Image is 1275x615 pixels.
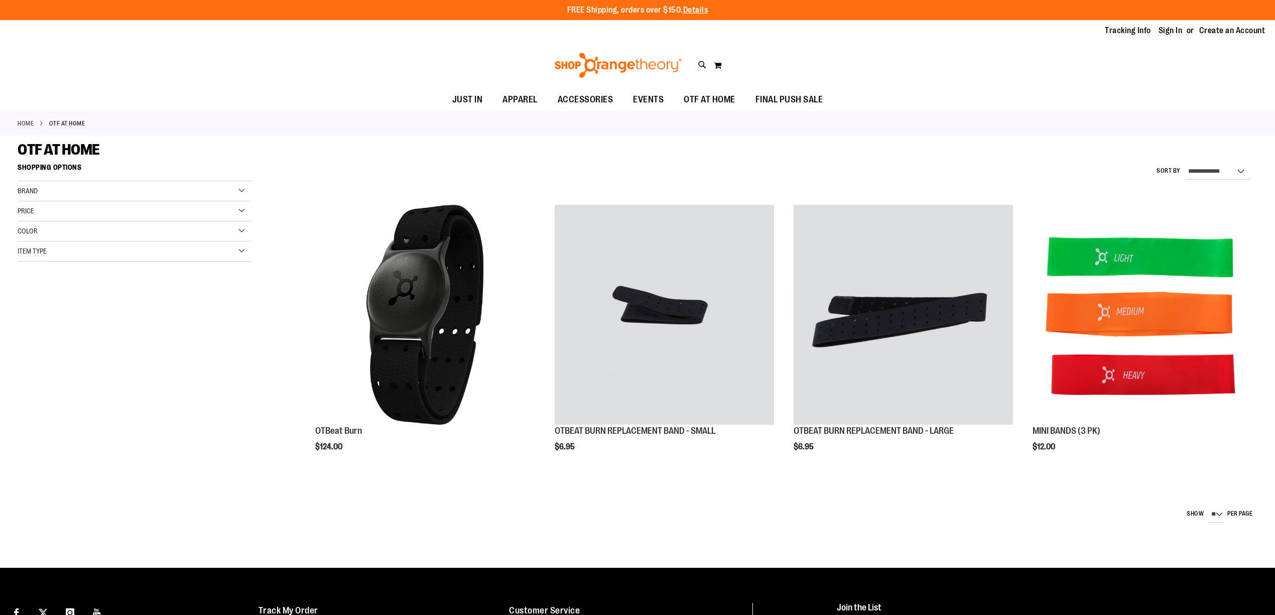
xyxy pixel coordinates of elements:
[18,207,34,215] span: Price
[789,200,1018,476] div: product
[555,205,774,426] a: OTBEAT BURN REPLACEMENT BAND - SMALL
[315,205,535,426] a: Main view of OTBeat Burn 6.0-C
[492,88,548,111] a: APPAREL
[684,88,735,111] span: OTF AT HOME
[1209,507,1223,523] select: Show per page
[1199,25,1265,36] a: Create an Account
[550,200,779,476] div: product
[623,88,674,111] a: EVENTS
[1033,205,1252,424] img: MINI BANDS (3 PK)
[315,205,535,424] img: Main view of OTBeat Burn 6.0-C
[755,88,823,111] span: FINAL PUSH SALE
[310,200,540,476] div: product
[1157,167,1181,175] label: Sort By
[442,88,493,111] a: JUST IN
[1033,426,1100,436] a: MINI BANDS (3 PK)
[674,88,745,111] a: OTF AT HOME
[1187,510,1204,517] span: Show
[1028,200,1257,476] div: product
[794,205,1013,424] img: OTBEAT BURN REPLACEMENT BAND - LARGE
[1105,25,1151,36] a: Tracking Info
[18,187,38,195] span: Brand
[555,426,715,436] a: OTBEAT BURN REPLACEMENT BAND - SMALL
[683,6,708,15] a: Details
[794,442,815,451] span: $6.95
[18,159,251,181] strong: Shopping Options
[555,205,774,424] img: OTBEAT BURN REPLACEMENT BAND - SMALL
[315,426,362,436] a: OTBeat Burn
[49,119,85,128] strong: OTF AT HOME
[315,442,344,451] span: $124.00
[745,88,833,111] a: FINAL PUSH SALE
[553,53,683,78] img: Shop Orangetheory
[794,426,954,436] a: OTBEAT BURN REPLACEMENT BAND - LARGE
[18,141,100,158] span: OTF AT HOME
[452,88,483,111] span: JUST IN
[548,88,623,111] a: ACCESSORIES
[502,88,538,111] span: APPAREL
[18,119,34,128] a: Home
[1033,442,1057,451] span: $12.00
[1227,510,1252,517] span: per page
[558,88,613,111] span: ACCESSORIES
[18,227,38,235] span: Color
[555,442,576,451] span: $6.95
[794,205,1013,426] a: OTBEAT BURN REPLACEMENT BAND - LARGE
[18,247,47,255] span: Item Type
[1033,205,1252,426] a: MINI BANDS (3 PK)
[633,88,664,111] span: EVENTS
[1159,25,1183,36] a: Sign In
[567,5,708,16] p: FREE Shipping, orders over $150.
